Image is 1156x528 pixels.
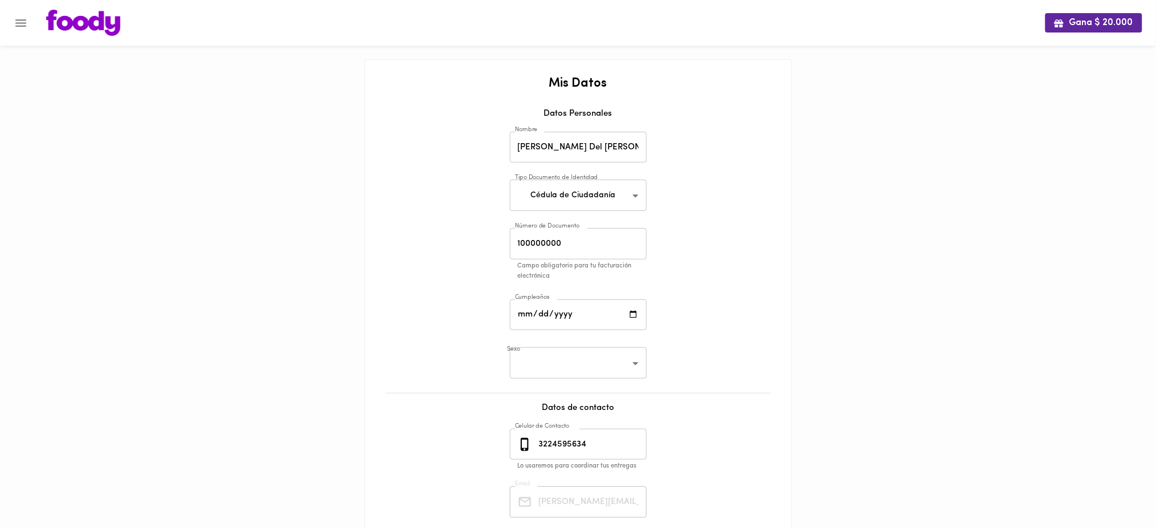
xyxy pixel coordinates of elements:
button: Gana $ 20.000 [1045,13,1142,32]
p: Lo usaremos para coordinar tus entregas [518,461,655,472]
div: Cédula de Ciudadanía [510,180,647,211]
img: logo.png [46,10,120,36]
div: Datos de contacto [376,402,780,425]
h2: Mis Datos [376,77,780,91]
input: Tu Email [537,486,647,518]
span: Gana $ 20.000 [1054,18,1133,29]
div: Datos Personales [376,108,780,128]
label: Sexo [507,346,520,354]
iframe: Messagebird Livechat Widget [1090,462,1145,517]
input: Tu nombre [510,132,647,163]
input: Número de Documento [510,228,647,259]
input: 3010000000 [537,429,647,460]
button: Menu [7,9,35,37]
div: ​ [510,347,647,379]
p: Campo obligatorio para tu facturación electrónica [518,261,655,282]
